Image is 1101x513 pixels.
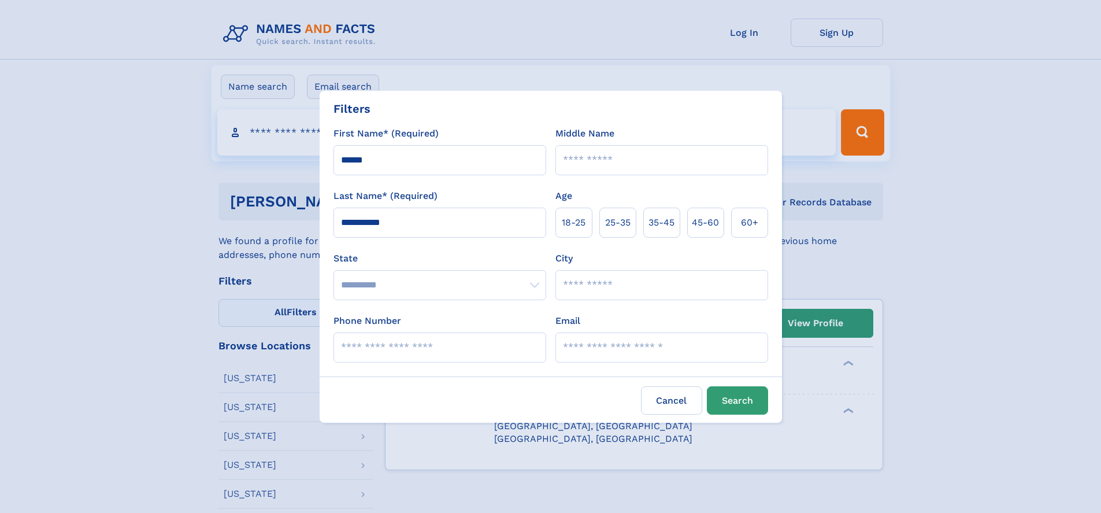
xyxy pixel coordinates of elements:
label: City [555,252,573,265]
label: Cancel [641,386,702,415]
label: Phone Number [333,314,401,328]
label: Email [555,314,580,328]
span: 25‑35 [605,216,631,230]
span: 18‑25 [562,216,585,230]
div: Filters [333,100,370,117]
label: Age [555,189,572,203]
label: State [333,252,546,265]
span: 60+ [741,216,758,230]
button: Search [707,386,768,415]
label: Last Name* (Required) [333,189,438,203]
label: First Name* (Required) [333,127,439,141]
span: 35‑45 [648,216,674,230]
span: 45‑60 [692,216,719,230]
label: Middle Name [555,127,614,141]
